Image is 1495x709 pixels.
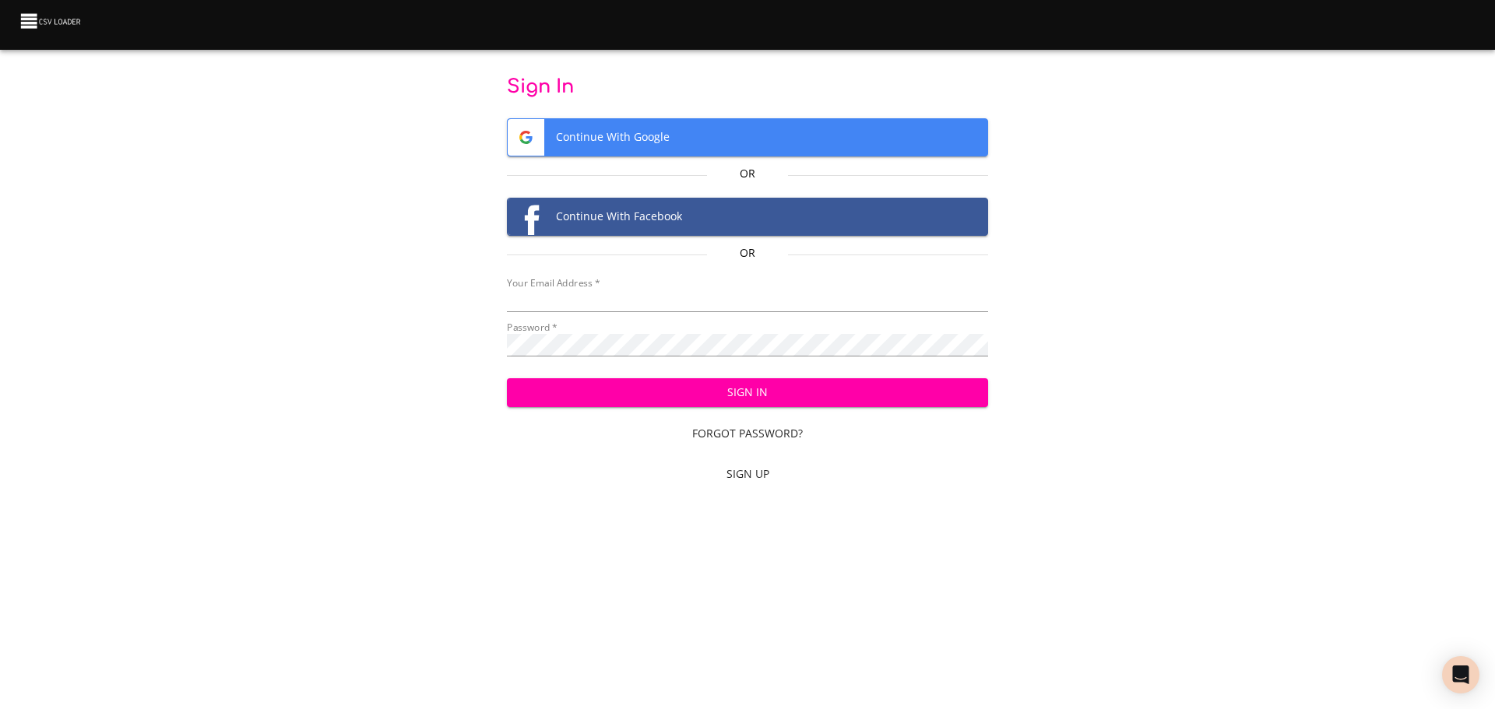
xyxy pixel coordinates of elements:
button: Facebook logoContinue With Facebook [507,198,989,236]
div: Open Intercom Messenger [1442,656,1479,693]
label: Your Email Address [507,279,600,288]
label: Password [507,323,558,332]
a: Forgot Password? [507,419,989,448]
button: Google logoContinue With Google [507,118,989,156]
a: Sign Up [507,460,989,489]
p: Sign In [507,75,989,100]
img: Google logo [508,119,544,156]
span: Forgot Password? [513,424,983,444]
span: Sign Up [513,465,983,484]
p: Or [707,166,787,181]
span: Continue With Facebook [508,198,988,235]
button: Sign In [507,378,989,407]
span: Sign In [519,383,976,402]
span: Continue With Google [508,119,988,156]
img: CSV Loader [19,10,84,32]
img: Facebook logo [508,198,544,235]
p: Or [707,245,787,261]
